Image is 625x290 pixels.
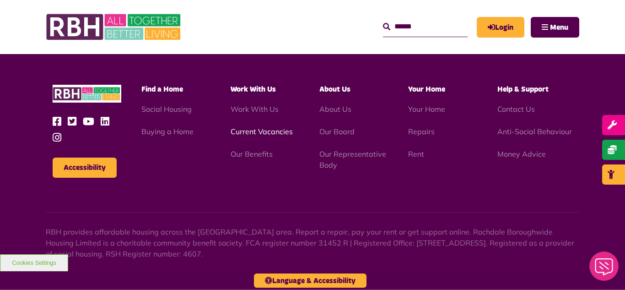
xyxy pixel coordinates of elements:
img: RBH [53,85,121,103]
span: Menu [550,24,568,31]
a: Money Advice [497,149,546,159]
a: Anti-Social Behaviour [497,127,572,136]
button: Navigation [531,17,579,38]
a: Work With Us [231,104,279,114]
span: Your Home [408,86,445,93]
span: Work With Us [231,86,276,93]
span: About Us [319,86,350,93]
a: Contact Us [497,104,535,114]
a: Our Representative Body [319,149,386,170]
button: Accessibility [53,158,117,178]
a: Current Vacancies [231,127,293,136]
input: Search [383,17,468,37]
a: Buying a Home [141,127,194,136]
a: Our Benefits [231,149,273,159]
a: About Us [319,104,351,114]
iframe: Netcall Web Assistant for live chat [584,249,625,290]
span: Help & Support [497,86,549,93]
span: Find a Home [141,86,183,93]
a: MyRBH [477,17,524,38]
a: Repairs [408,127,435,136]
p: RBH provides affordable housing across the [GEOGRAPHIC_DATA] area. Report a repair, pay your rent... [46,226,579,259]
a: Social Housing - open in a new tab [141,104,192,114]
img: RBH [46,9,183,45]
button: Language & Accessibility [254,274,366,288]
a: Your Home [408,104,445,114]
a: Rent [408,149,424,159]
a: Our Board [319,127,355,136]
